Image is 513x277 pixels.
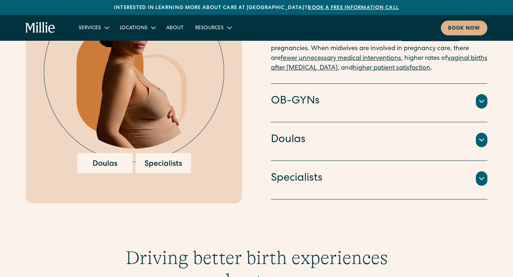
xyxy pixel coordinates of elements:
h4: Doulas [271,132,306,148]
div: Locations [120,25,148,32]
a: home [26,22,56,34]
h4: Specialists [271,171,323,186]
a: Book now [441,21,487,35]
div: Book now [448,25,480,32]
a: Book a free information call [308,5,399,10]
h4: OB-GYNs [271,94,320,109]
a: higher patient satisfaction [353,65,430,71]
div: Locations [114,22,161,34]
div: Resources [189,22,237,34]
a: About [161,22,189,34]
div: Services [73,22,114,34]
div: Resources [195,25,224,32]
a: fewer unnecessary medical interventions [281,55,401,62]
div: Services [79,25,101,32]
